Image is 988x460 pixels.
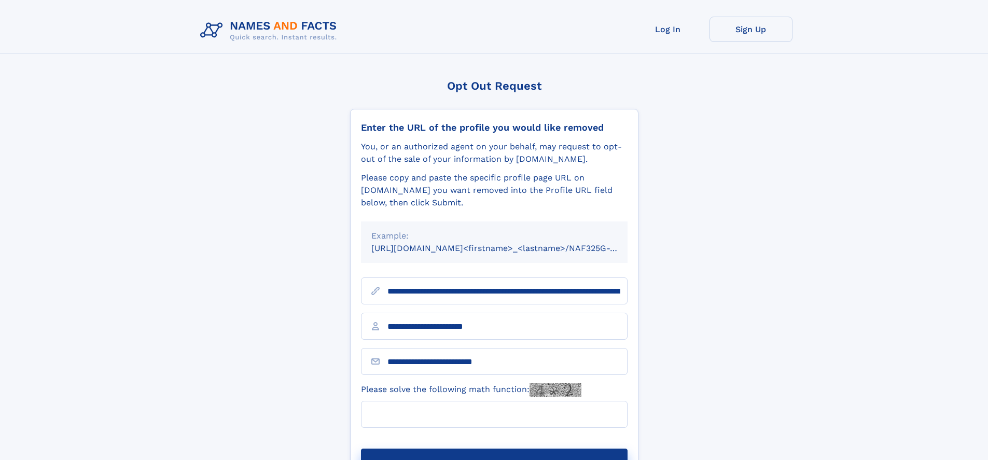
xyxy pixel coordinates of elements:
div: Enter the URL of the profile you would like removed [361,122,628,133]
img: Logo Names and Facts [196,17,345,45]
a: Log In [627,17,709,42]
label: Please solve the following math function: [361,383,581,397]
div: Please copy and paste the specific profile page URL on [DOMAIN_NAME] you want removed into the Pr... [361,172,628,209]
div: Example: [371,230,617,242]
div: Opt Out Request [350,79,638,92]
a: Sign Up [709,17,792,42]
small: [URL][DOMAIN_NAME]<firstname>_<lastname>/NAF325G-xxxxxxxx [371,243,647,253]
div: You, or an authorized agent on your behalf, may request to opt-out of the sale of your informatio... [361,141,628,165]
